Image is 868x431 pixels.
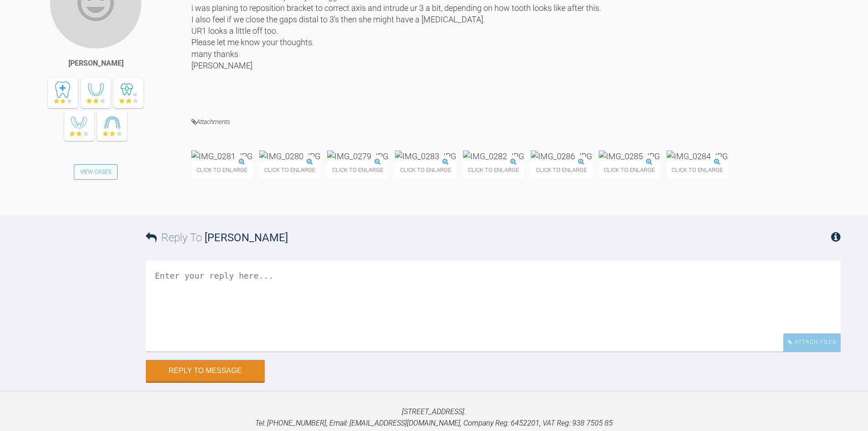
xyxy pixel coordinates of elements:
img: IMG_0283.JPG [395,151,456,162]
span: Click to enlarge [327,162,388,178]
img: IMG_0282.JPG [463,151,524,162]
h3: Reply To [146,229,288,246]
span: Click to enlarge [599,162,660,178]
img: IMG_0281.JPG [191,151,252,162]
span: Click to enlarge [191,162,252,178]
span: Click to enlarge [531,162,592,178]
img: IMG_0280.JPG [259,151,320,162]
img: IMG_0279.JPG [327,151,388,162]
div: [PERSON_NAME] [68,57,123,69]
span: Click to enlarge [463,162,524,178]
span: Click to enlarge [395,162,456,178]
img: IMG_0286.JPG [531,151,592,162]
img: IMG_0285.JPG [599,151,660,162]
p: [STREET_ADDRESS]. Tel: [PHONE_NUMBER], Email: [EMAIL_ADDRESS][DOMAIN_NAME], Company Reg: 6452201,... [15,406,853,429]
img: IMG_0284.JPG [667,151,728,162]
h4: Attachments [191,116,841,128]
button: Reply to Message [146,360,265,382]
div: Attach Files [783,333,841,351]
span: Click to enlarge [259,162,320,178]
span: [PERSON_NAME] [205,231,288,244]
span: Click to enlarge [667,162,728,178]
a: View Cases [74,164,118,180]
